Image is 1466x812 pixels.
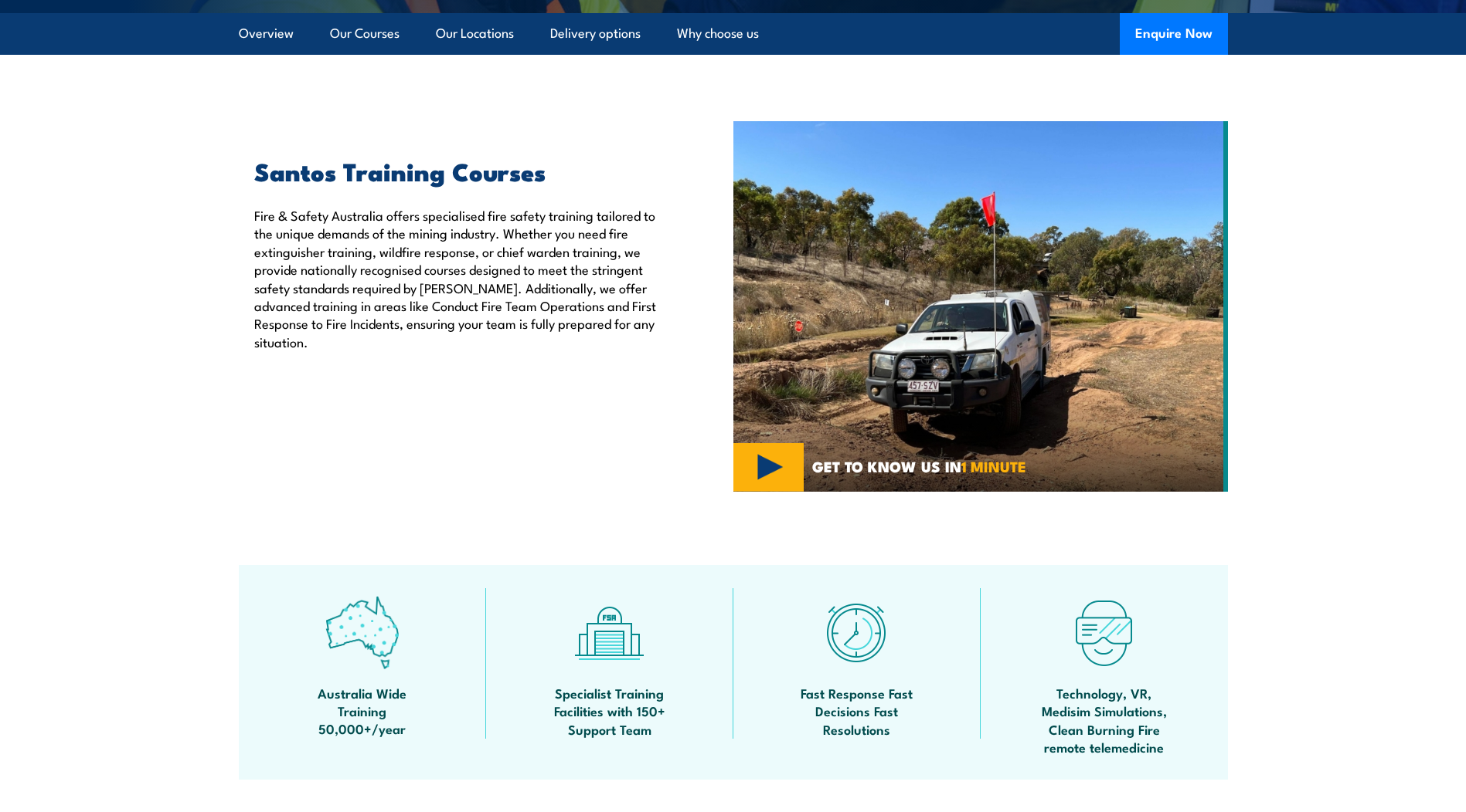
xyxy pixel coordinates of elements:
a: Our Locations [436,13,514,54]
a: Delivery options [550,13,641,54]
img: facilities-icon [573,596,646,669]
img: Santos Training Courses Australia (1) [733,121,1228,492]
a: Overview [239,13,294,54]
h2: Santos Training Courses [254,160,662,181]
a: Why choose us [677,13,759,54]
span: Fast Response Fast Decisions Fast Resolutions [787,684,927,738]
span: Specialist Training Facilities with 150+ Support Team [540,684,679,738]
p: Fire & Safety Australia offers specialised fire safety training tailored to the unique demands of... [254,206,662,350]
img: fast-icon [820,596,893,669]
span: Australia Wide Training 50,000+/year [293,684,432,738]
img: auswide-icon [325,596,399,669]
span: GET TO KNOW US IN [812,459,1026,473]
button: Enquire Now [1120,13,1228,55]
img: tech-icon [1067,596,1141,669]
strong: 1 MINUTE [961,455,1026,477]
a: Our Courses [330,13,400,54]
span: Technology, VR, Medisim Simulations, Clean Burning Fire remote telemedicine [1035,684,1174,756]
